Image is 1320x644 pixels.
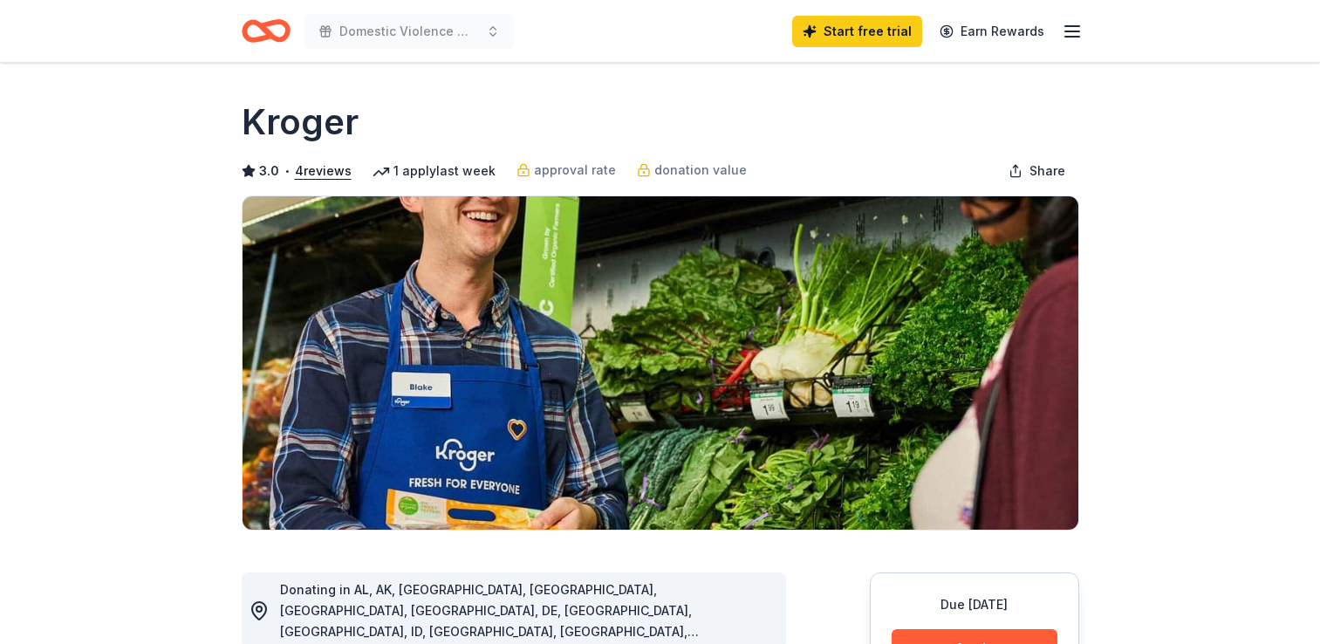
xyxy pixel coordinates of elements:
[243,196,1078,530] img: Image for Kroger
[892,594,1057,615] div: Due [DATE]
[242,10,291,51] a: Home
[259,161,279,182] span: 3.0
[1029,161,1065,182] span: Share
[339,21,479,42] span: Domestic Violence Walk
[373,161,496,182] div: 1 apply last week
[995,154,1079,188] button: Share
[516,160,616,181] a: approval rate
[304,14,514,49] button: Domestic Violence Walk
[295,161,352,182] button: 4reviews
[284,164,290,178] span: •
[637,160,747,181] a: donation value
[242,98,359,147] h1: Kroger
[929,16,1055,47] a: Earn Rewards
[792,16,922,47] a: Start free trial
[534,160,616,181] span: approval rate
[654,160,747,181] span: donation value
